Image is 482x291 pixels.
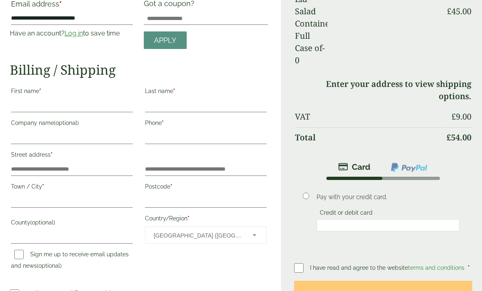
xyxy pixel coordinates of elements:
span: (optional) [30,219,55,226]
img: stripe.png [338,162,370,172]
abbr: required [187,215,190,222]
span: I have read and agree to the website [310,264,466,271]
span: Country/Region [145,227,267,244]
p: Pay with your credit card. [317,193,460,202]
td: Enter your address to view shipping options. [295,74,471,106]
bdi: 9.00 [451,111,471,122]
label: County [11,217,133,231]
a: Log in [65,29,83,37]
label: Company name [11,117,133,131]
abbr: required [39,88,41,94]
a: Apply [144,31,187,49]
label: Street address [11,149,133,163]
label: First name [11,85,133,99]
label: Last name [145,85,267,99]
a: terms and conditions [408,264,464,271]
th: VAT [295,107,441,127]
bdi: 54.00 [446,132,471,143]
abbr: required [170,183,172,190]
span: Apply [154,36,176,45]
span: £ [451,111,456,122]
abbr: required [173,88,175,94]
abbr: required [51,151,53,158]
label: Town / City [11,181,133,195]
p: Have an account? to save time [10,29,134,38]
img: ppcp-gateway.png [390,162,428,173]
abbr: required [468,264,470,271]
label: Country/Region [145,213,267,227]
input: Sign me up to receive email updates and news(optional) [14,250,24,259]
label: Email address [11,0,133,12]
span: £ [446,132,451,143]
iframe: Secure card payment input frame [319,222,457,229]
bdi: 45.00 [447,6,471,17]
label: Sign me up to receive email updates and news [11,251,129,271]
span: £ [447,6,451,17]
label: Credit or debit card [317,209,376,218]
label: Phone [145,117,267,131]
span: (optional) [54,120,79,126]
label: Postcode [145,181,267,195]
th: Total [295,127,441,147]
abbr: required [42,183,44,190]
span: (optional) [37,262,62,269]
h2: Billing / Shipping [10,62,268,78]
span: United Kingdom (UK) [154,227,242,244]
abbr: required [162,120,164,126]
